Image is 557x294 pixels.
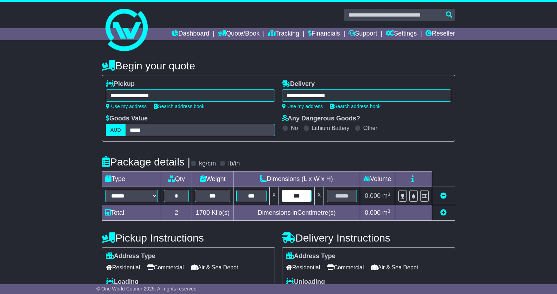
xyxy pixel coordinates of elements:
[268,28,299,40] a: Tracking
[233,171,360,187] td: Dimensions (L x W x H)
[269,187,278,205] td: x
[440,192,447,199] a: Remove this item
[286,278,325,286] label: Unloading
[192,205,233,221] td: Kilo(s)
[102,60,455,71] h4: Begin your quote
[365,209,380,216] span: 0.000
[330,104,380,109] a: Search address book
[282,104,323,109] a: Use my address
[286,252,335,260] label: Address Type
[218,28,260,40] a: Quote/Book
[315,187,324,205] td: x
[312,125,350,131] label: Lithium Battery
[102,171,161,187] td: Type
[286,262,320,273] span: Residential
[106,252,155,260] label: Address Type
[228,160,240,168] label: lb/in
[199,160,216,168] label: kg/cm
[382,209,390,216] span: m
[196,209,210,216] span: 1700
[386,28,417,40] a: Settings
[96,286,198,292] span: © One World Courier 2025. All rights reserved.
[106,262,140,273] span: Residential
[282,232,455,244] h4: Delivery Instructions
[348,28,377,40] a: Support
[371,262,418,273] span: Air & Sea Depot
[291,125,298,131] label: No
[425,28,455,40] a: Reseller
[161,171,192,187] td: Qty
[106,115,148,123] label: Goods Value
[327,262,364,273] span: Commercial
[388,192,390,197] sup: 3
[282,80,315,88] label: Delivery
[191,262,238,273] span: Air & Sea Depot
[172,28,209,40] a: Dashboard
[363,125,377,131] label: Other
[282,115,360,123] label: Any Dangerous Goods?
[102,156,190,168] h4: Package details |
[106,124,126,136] label: AUD
[102,232,275,244] h4: Pickup Instructions
[440,209,447,216] a: Add new item
[161,205,192,221] td: 2
[106,104,147,109] a: Use my address
[365,192,380,199] span: 0.000
[388,208,390,214] sup: 3
[106,278,139,286] label: Loading
[382,192,390,199] span: m
[360,171,395,187] td: Volume
[233,205,360,221] td: Dimensions in Centimetre(s)
[106,80,135,88] label: Pickup
[192,171,233,187] td: Weight
[154,104,204,109] a: Search address book
[102,205,161,221] td: Total
[147,262,184,273] span: Commercial
[308,28,340,40] a: Financials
